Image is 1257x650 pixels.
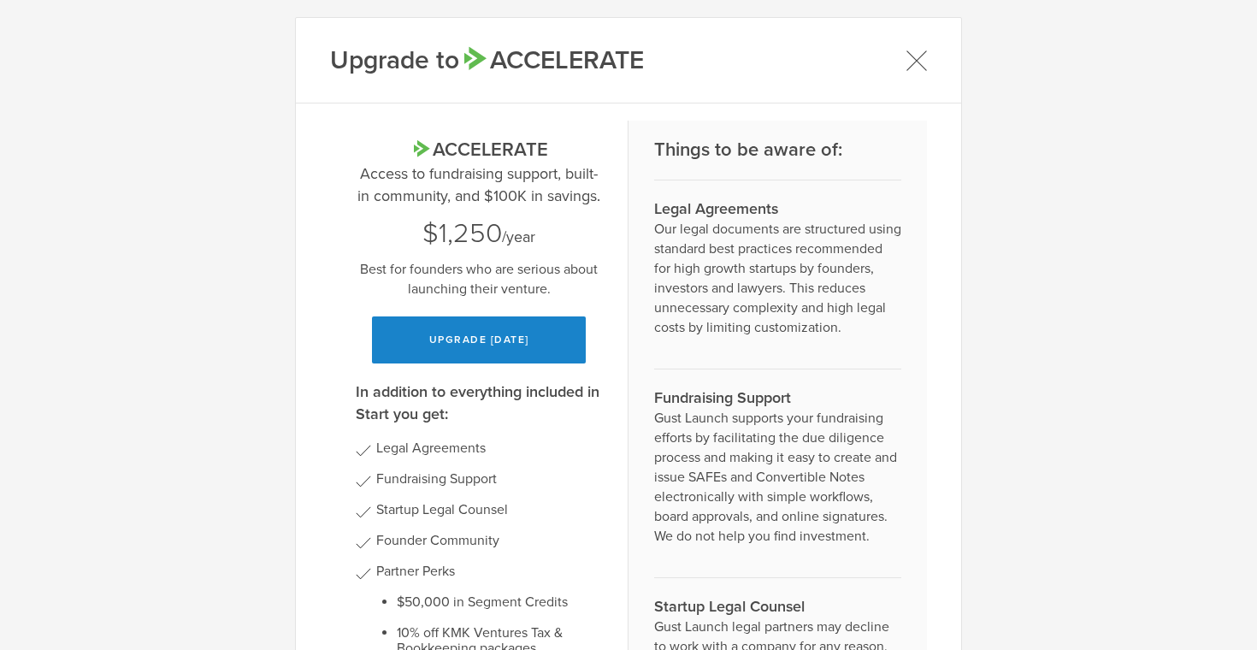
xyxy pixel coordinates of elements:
p: Our legal documents are structured using standard best practices recommended for high growth star... [654,220,901,338]
li: Fundraising Support [376,471,602,487]
li: Legal Agreements [376,440,602,456]
div: /year [356,216,602,251]
span: Accelerate [410,139,547,161]
iframe: Chat Widget [1171,568,1257,650]
button: Upgrade [DATE] [372,316,586,363]
p: Best for founders who are serious about launching their venture. [356,260,602,299]
li: Startup Legal Counsel [376,502,602,517]
h3: Startup Legal Counsel [654,595,901,617]
h3: Fundraising Support [654,387,901,409]
h2: Things to be aware of: [654,138,901,162]
li: Founder Community [376,533,602,548]
p: Gust Launch supports your fundraising efforts by facilitating the due diligence process and makin... [654,409,901,547]
li: $50,000 in Segment Credits [397,594,602,610]
h3: In addition to everything included in Start you get: [356,381,602,425]
span: $1,250 [422,217,502,250]
span: Accelerate [459,44,644,76]
h1: Upgrade to [330,44,644,78]
p: Access to fundraising support, built-in community, and $100K in savings. [356,162,602,207]
h3: Legal Agreements [654,198,901,220]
